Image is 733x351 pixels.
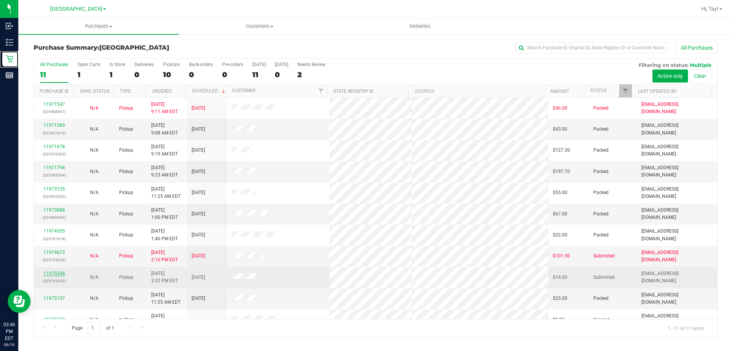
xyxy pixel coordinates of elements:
[593,147,609,154] span: Packed
[641,207,713,221] span: [EMAIL_ADDRESS][DOMAIN_NAME]
[641,249,713,264] span: [EMAIL_ADDRESS][DOMAIN_NAME]
[553,105,567,112] span: $46.00
[192,126,205,133] span: [DATE]
[90,189,98,196] button: N/A
[6,39,13,46] inline-svg: Inventory
[641,312,713,327] span: [EMAIL_ADDRESS][DOMAIN_NAME]
[39,129,69,137] p: (325501819)
[553,126,567,133] span: $43.00
[553,252,570,260] span: $101.50
[192,231,205,239] span: [DATE]
[40,62,68,67] div: All Purchases
[18,18,179,34] a: Purchases
[110,62,125,67] div: In Store
[39,256,69,264] p: (325725233)
[192,88,227,94] a: Scheduled
[39,150,69,158] p: (325376505)
[90,126,98,132] span: Not Applicable
[90,296,98,301] span: Not Applicable
[641,122,713,136] span: [EMAIL_ADDRESS][DOMAIN_NAME]
[252,70,266,79] div: 11
[90,274,98,281] button: N/A
[119,295,133,302] span: Pickup
[593,168,609,175] span: Packed
[676,41,718,54] button: All Purchases
[151,101,178,115] span: [DATE] 9:11 AM EDT
[90,253,98,259] span: Not Applicable
[179,23,339,30] span: Customers
[44,102,65,107] a: 11971547
[163,70,180,79] div: 10
[689,70,711,82] button: Clear
[641,228,713,242] span: [EMAIL_ADDRESS][DOMAIN_NAME]
[119,147,133,154] span: Pickup
[90,317,98,322] span: Not Applicable
[408,84,544,98] th: Address
[701,6,718,12] span: Hi, Tay!
[90,169,98,174] span: Not Applicable
[77,62,100,67] div: Open Carts
[90,231,98,239] button: N/A
[639,62,688,68] span: Filtering on status:
[192,252,205,260] span: [DATE]
[222,70,243,79] div: 0
[119,210,133,218] span: Pickup
[192,210,205,218] span: [DATE]
[550,89,569,94] a: Amount
[652,70,688,82] button: Active only
[44,271,65,276] a: 11975354
[151,291,181,306] span: [DATE] 11:25 AM EDT
[151,143,178,158] span: [DATE] 9:19 AM EDT
[87,322,101,334] input: 1
[44,186,65,192] a: 11973125
[110,70,125,79] div: 1
[44,296,65,301] a: 11973137
[151,228,178,242] span: [DATE] 1:46 PM EDT
[80,89,110,94] a: Sync Status
[40,70,68,79] div: 11
[119,126,133,133] span: Pickup
[192,168,205,175] span: [DATE]
[18,23,179,30] span: Purchases
[39,277,69,285] p: (325765243)
[593,295,609,302] span: Packed
[90,147,98,154] button: N/A
[6,55,13,63] inline-svg: Retail
[90,252,98,260] button: N/A
[553,147,570,154] span: $127.30
[192,105,205,112] span: [DATE]
[151,270,178,285] span: [DATE] 3:32 PM EDT
[90,126,98,133] button: N/A
[119,316,135,324] span: In-Store
[151,207,178,221] span: [DATE] 1:00 PM EDT
[553,316,565,324] span: $0.00
[232,88,255,93] a: Customer
[44,123,65,128] a: 11971589
[553,274,567,281] span: $14.00
[641,164,713,179] span: [EMAIL_ADDRESS][DOMAIN_NAME]
[77,70,100,79] div: 1
[553,189,567,196] span: $55.00
[151,249,178,264] span: [DATE] 2:16 PM EDT
[297,62,326,67] div: Needs Review
[44,165,65,170] a: 11971794
[593,274,615,281] span: Submitted
[315,84,327,97] a: Filter
[3,342,15,348] p: 09/19
[152,89,172,94] a: Ordered
[340,18,501,34] a: Deliveries
[90,105,98,112] button: N/A
[134,62,154,67] div: Deliveries
[275,62,288,67] div: [DATE]
[39,171,69,179] p: (325583354)
[65,322,120,334] span: Page of 1
[119,231,133,239] span: Pickup
[90,316,98,324] button: N/A
[119,189,133,196] span: Pickup
[297,70,326,79] div: 2
[44,207,65,213] a: 11973888
[99,44,169,51] span: [GEOGRAPHIC_DATA]
[641,101,713,115] span: [EMAIL_ADDRESS][DOMAIN_NAME]
[44,228,65,234] a: 11974305
[553,210,567,218] span: $67.00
